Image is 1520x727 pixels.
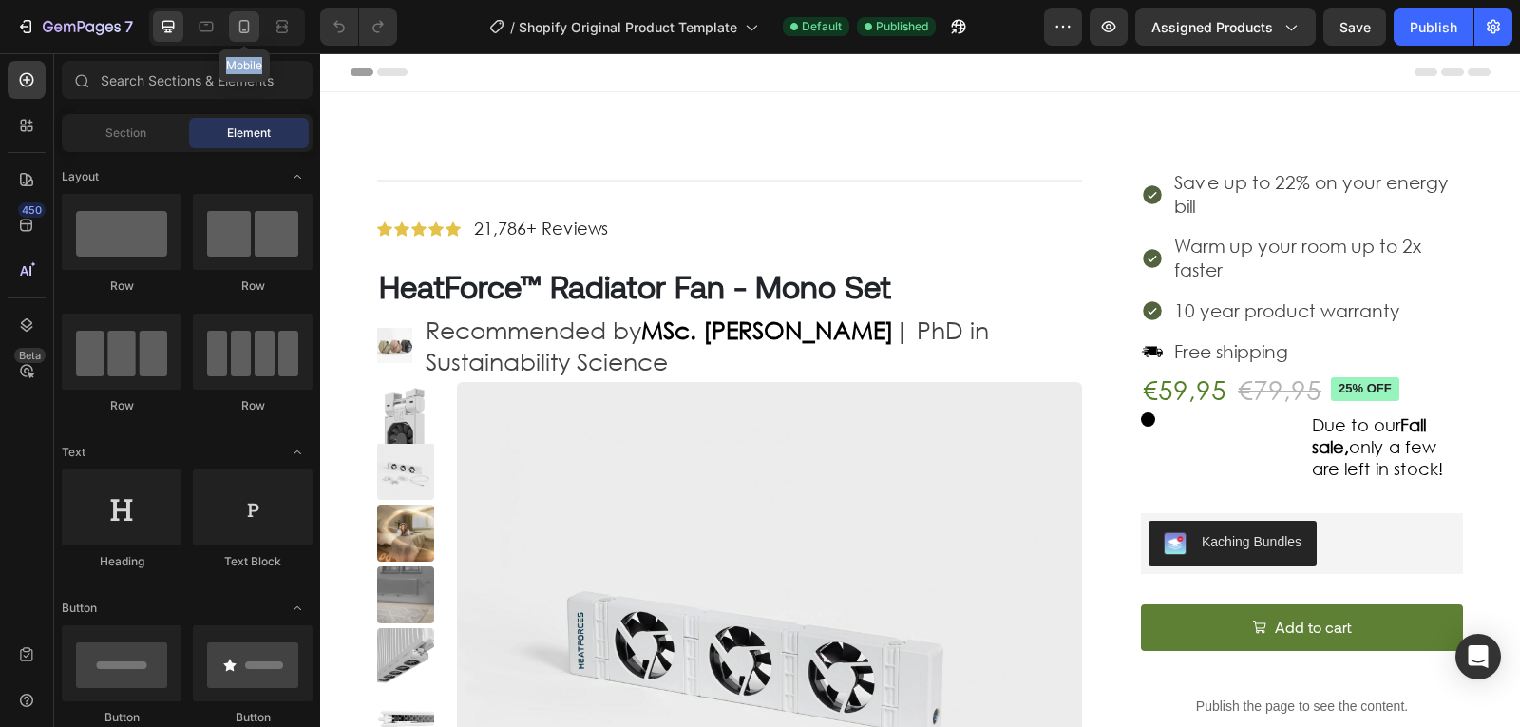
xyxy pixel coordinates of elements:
div: Button [62,709,181,726]
img: KachingBundles.png [844,479,866,502]
span: Button [62,600,97,617]
p: 10 year product warranty [854,246,1140,270]
span: Layout [62,168,99,185]
span: Text [62,444,85,461]
span: / [510,17,515,37]
p: 7 [124,15,133,38]
span: Element [227,124,271,142]
div: Row [193,397,313,414]
strong: Fall sale, [992,361,1106,404]
p: Warm up your room up to 2x faster [854,182,1140,228]
button: Add to cart [821,551,1143,598]
div: 450 [18,202,46,218]
span: Assigned Products [1151,17,1273,37]
pre: 25% off [1011,324,1079,348]
button: Kaching Bundles [828,468,997,513]
iframe: Design area [320,53,1520,727]
span: Toggle open [282,593,313,623]
p: Due to our only a few are left in stock! [992,361,1142,428]
span: Section [105,124,146,142]
p: Publish the page to see the content. [821,643,1143,663]
span: Published [876,18,928,35]
button: 7 [8,8,142,46]
span: Save [1339,19,1371,35]
div: Row [62,277,181,295]
div: Publish [1410,17,1457,37]
span: Toggle open [282,162,313,192]
div: Row [62,397,181,414]
div: Open Intercom Messenger [1455,634,1501,679]
span: Default [802,18,842,35]
div: Beta [14,348,46,363]
span: Toggle open [282,437,313,468]
div: Add to cart [955,564,1032,584]
div: Text Block [193,553,313,570]
div: Heading [62,553,181,570]
span: Shopify Original Product Template [519,17,737,37]
div: Button [193,709,313,726]
div: €59,95 [821,316,908,354]
div: Undo/Redo [320,8,397,46]
button: Save [1323,8,1386,46]
button: Assigned Products [1135,8,1316,46]
div: Row [193,277,313,295]
div: Kaching Bundles [882,479,981,499]
button: Publish [1394,8,1473,46]
p: Free shipping [854,287,1140,311]
p: Save up to 22% on your energy bill [854,118,1140,164]
div: €79,95 [916,316,1003,354]
input: Search Sections & Elements [62,61,313,99]
strong: MSc. [PERSON_NAME] [321,261,574,291]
